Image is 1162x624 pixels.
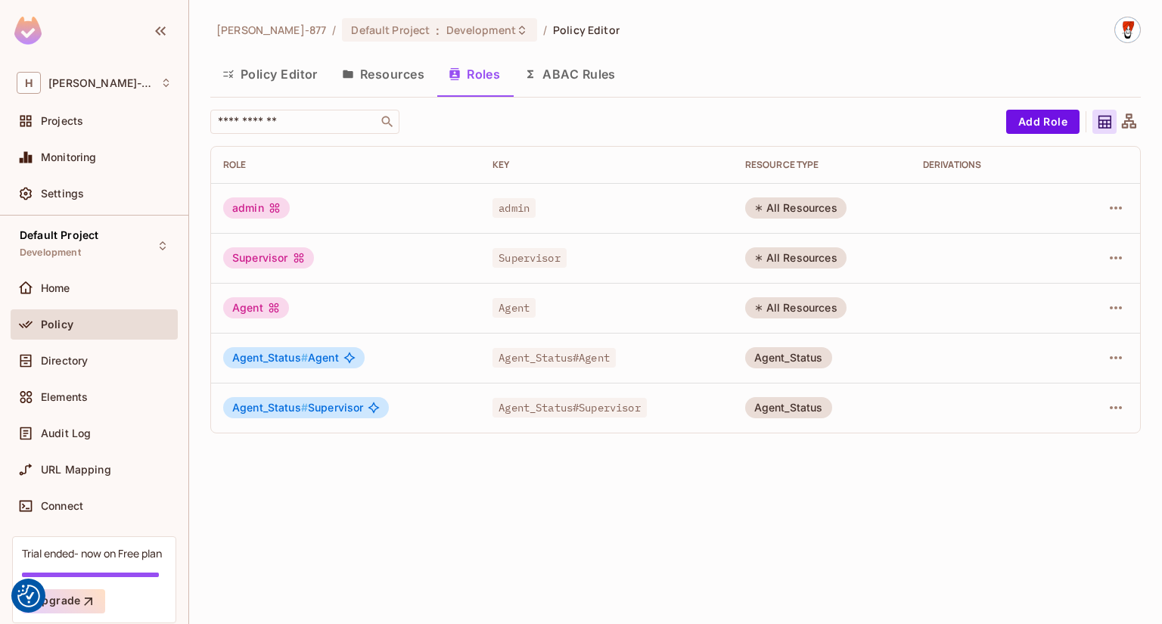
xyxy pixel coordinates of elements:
span: Audit Log [41,427,91,439]
div: All Resources [745,197,847,219]
button: Add Role [1006,110,1080,134]
div: All Resources [745,297,847,318]
div: Supervisor [223,247,314,269]
span: Monitoring [41,151,97,163]
div: Trial ended- now on Free plan [22,546,162,560]
span: Development [20,247,81,259]
li: / [543,23,547,37]
div: RESOURCE TYPE [745,159,899,171]
span: Agent_Status [232,351,308,364]
span: Development [446,23,516,37]
span: Directory [41,355,88,367]
span: : [435,24,440,36]
button: Resources [330,55,437,93]
span: # [301,401,308,414]
span: Policy [41,318,73,331]
div: Agent [223,297,289,318]
span: Workspace: Harkirat-877 [48,77,153,89]
span: H [17,72,41,94]
img: Harkirat Singh [1115,17,1140,42]
div: All Resources [745,247,847,269]
span: Agent [232,352,339,364]
span: admin [492,198,536,218]
button: Upgrade [22,589,105,613]
span: Home [41,282,70,294]
span: Default Project [20,229,98,241]
div: Key [492,159,721,171]
div: Agent_Status [745,397,832,418]
button: Consent Preferences [17,585,40,607]
span: Agent_Status [232,401,308,414]
img: Revisit consent button [17,585,40,607]
span: Supervisor [232,402,363,414]
span: the active workspace [216,23,326,37]
div: Derivations [923,159,1059,171]
span: Agent [492,298,536,318]
span: Policy Editor [553,23,620,37]
span: URL Mapping [41,464,111,476]
span: Settings [41,188,84,200]
span: Projects [41,115,83,127]
div: admin [223,197,290,219]
span: Elements [41,391,88,403]
img: SReyMgAAAABJRU5ErkJggg== [14,17,42,45]
span: Supervisor [492,248,567,268]
button: ABAC Rules [512,55,628,93]
div: Agent_Status [745,347,832,368]
span: Default Project [351,23,430,37]
span: Connect [41,500,83,512]
div: Role [223,159,468,171]
span: Agent_Status#Supervisor [492,398,646,418]
span: # [301,351,308,364]
li: / [332,23,336,37]
span: Agent_Status#Agent [492,348,616,368]
button: Roles [437,55,512,93]
button: Policy Editor [210,55,330,93]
